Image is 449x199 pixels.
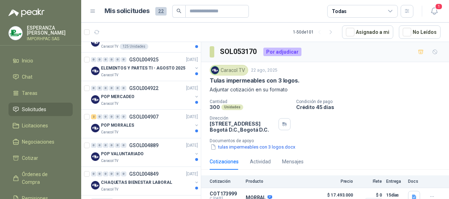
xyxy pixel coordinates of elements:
[8,8,44,17] img: Logo peakr
[101,44,118,49] p: Caracol TV
[103,143,108,148] div: 0
[221,104,243,110] div: Unidades
[8,86,73,100] a: Tareas
[101,151,144,157] p: POP VALUNTARIADO
[101,94,134,100] p: POP MERCADEO
[8,151,73,165] a: Cotizar
[121,114,126,119] div: 0
[220,46,258,57] h3: SOL053170
[91,84,199,107] a: 0 0 0 0 0 0 GSOL004922[DATE] Company LogoPOP MERCADEOCaracol TV
[399,25,441,39] button: No Leídos
[103,86,108,91] div: 0
[210,143,296,151] button: tulas impermeables con 3 logos.docx
[101,101,118,107] p: Caracol TV
[296,104,446,110] p: Crédito 45 días
[109,86,114,91] div: 0
[210,116,276,121] p: Dirección
[129,57,158,62] p: GSOL004925
[101,72,118,78] p: Caracol TV
[103,171,108,176] div: 0
[186,142,198,149] p: [DATE]
[210,77,299,84] p: Tulas impermeables con 3 logos.
[332,7,347,15] div: Todas
[176,8,181,13] span: search
[121,86,126,91] div: 0
[97,171,102,176] div: 0
[210,86,441,94] p: Adjuntar cotización en su formato
[109,143,114,148] div: 0
[103,114,108,119] div: 0
[186,56,198,63] p: [DATE]
[246,179,313,184] p: Producto
[186,85,198,92] p: [DATE]
[8,135,73,149] a: Negociaciones
[91,38,100,47] img: Company Logo
[115,86,120,91] div: 0
[386,179,404,184] p: Entrega
[97,114,102,119] div: 0
[263,48,301,56] div: Por adjudicar
[282,158,304,165] div: Mensajes
[210,191,241,197] p: COT173999
[129,171,158,176] p: GSOL004849
[129,114,158,119] p: GSOL004907
[115,114,120,119] div: 0
[8,168,73,189] a: Órdenes de Compra
[97,143,102,148] div: 0
[109,171,114,176] div: 0
[91,55,199,78] a: 0 0 0 0 0 0 GSOL004925[DATE] Company LogoELEMENTOS Y PARTES TI - AGOSTO 2025Caracol TV
[115,57,120,62] div: 0
[210,65,248,76] div: Caracol TV
[91,181,100,189] img: Company Logo
[22,73,32,81] span: Chat
[27,25,73,35] p: ESPERANZA [PERSON_NAME]
[91,95,100,104] img: Company Logo
[121,143,126,148] div: 0
[22,170,66,186] span: Órdenes de Compra
[97,57,102,62] div: 0
[210,138,446,143] p: Documentos de apoyo
[357,179,382,184] p: Flete
[109,114,114,119] div: 0
[251,67,277,74] p: 22 ago, 2025
[101,65,185,72] p: ELEMENTOS Y PARTES TI - AGOSTO 2025
[121,57,126,62] div: 0
[91,57,96,62] div: 0
[342,25,393,39] button: Asignado a mi
[103,57,108,62] div: 0
[104,6,150,16] h1: Mis solicitudes
[210,104,220,110] p: 300
[91,141,199,164] a: 0 0 0 0 0 0 GSOL004889[DATE] Company LogoPOP VALUNTARIADOCaracol TV
[8,119,73,132] a: Licitaciones
[435,3,443,10] span: 1
[91,152,100,161] img: Company Logo
[250,158,271,165] div: Actividad
[210,158,239,165] div: Cotizaciones
[115,143,120,148] div: 0
[22,122,48,129] span: Licitaciones
[211,66,219,74] img: Company Logo
[318,179,353,184] p: Precio
[22,154,38,162] span: Cotizar
[91,113,199,135] a: 2 0 0 0 0 0 GSOL004907[DATE] Company LogoPOP MORRALESCaracol TV
[91,171,96,176] div: 0
[129,143,158,148] p: GSOL004889
[129,86,158,91] p: GSOL004922
[109,57,114,62] div: 0
[293,26,336,38] div: 1 - 50 de 101
[101,187,118,192] p: Caracol TV
[186,171,198,177] p: [DATE]
[120,44,148,49] div: 125 Unidades
[97,86,102,91] div: 0
[91,143,96,148] div: 0
[22,105,46,113] span: Solicitudes
[91,86,96,91] div: 0
[210,121,276,133] p: [STREET_ADDRESS] Bogotá D.C. , Bogotá D.C.
[101,158,118,164] p: Caracol TV
[22,57,33,65] span: Inicio
[121,171,126,176] div: 0
[91,170,199,192] a: 0 0 0 0 0 0 GSOL004849[DATE] Company LogoCHAQUETAS BIENESTAR LABORALCaracol TV
[296,99,446,104] p: Condición de pago
[91,67,100,75] img: Company Logo
[428,5,441,18] button: 1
